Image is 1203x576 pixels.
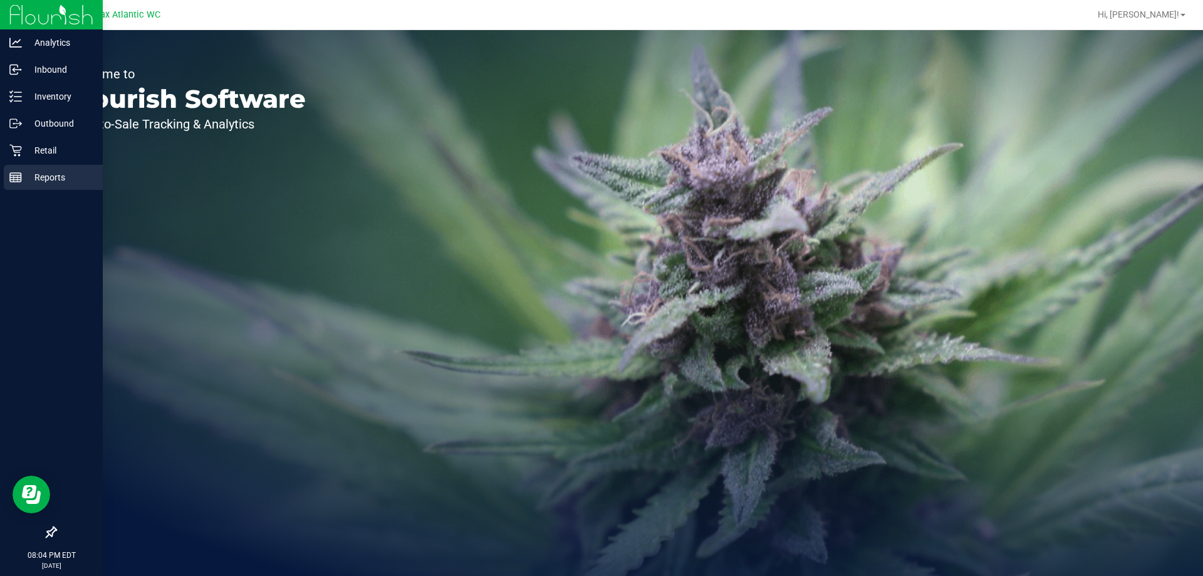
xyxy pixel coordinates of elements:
[9,117,22,130] inline-svg: Outbound
[22,143,97,158] p: Retail
[9,144,22,157] inline-svg: Retail
[22,35,97,50] p: Analytics
[9,36,22,49] inline-svg: Analytics
[68,118,306,130] p: Seed-to-Sale Tracking & Analytics
[95,9,160,20] span: Jax Atlantic WC
[9,63,22,76] inline-svg: Inbound
[68,86,306,112] p: Flourish Software
[13,476,50,513] iframe: Resource center
[1098,9,1179,19] span: Hi, [PERSON_NAME]!
[6,561,97,570] p: [DATE]
[22,116,97,131] p: Outbound
[9,171,22,184] inline-svg: Reports
[68,68,306,80] p: Welcome to
[22,170,97,185] p: Reports
[9,90,22,103] inline-svg: Inventory
[6,550,97,561] p: 08:04 PM EDT
[22,62,97,77] p: Inbound
[22,89,97,104] p: Inventory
